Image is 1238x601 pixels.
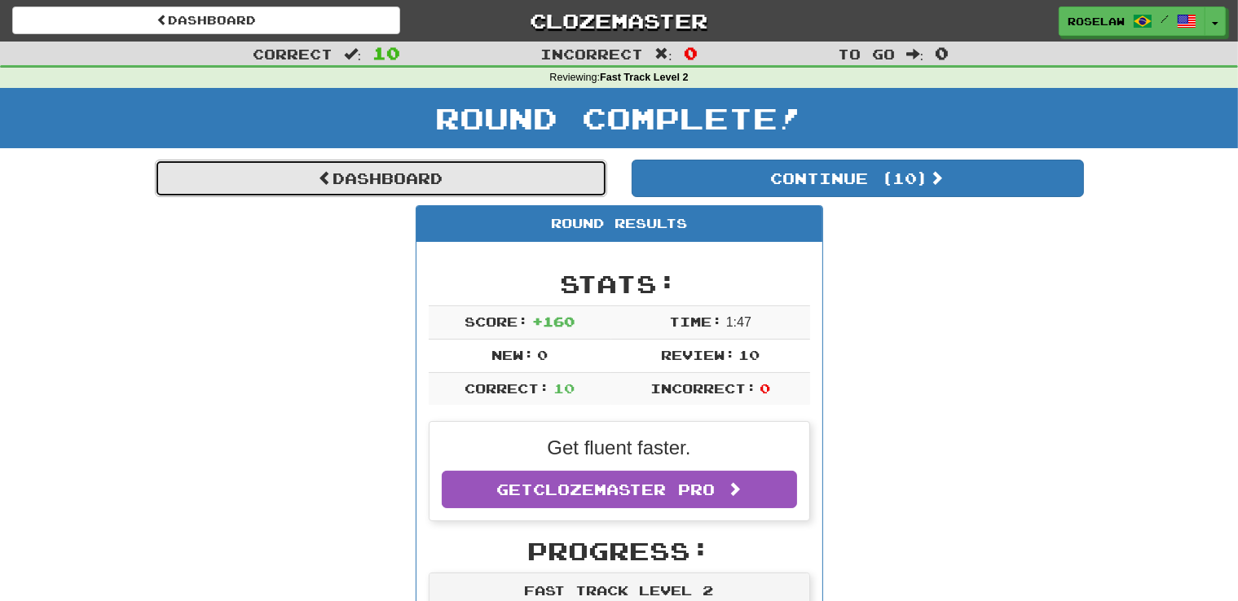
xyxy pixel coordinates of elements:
a: Clozemaster [425,7,813,35]
a: roselaw / [1059,7,1205,36]
span: + 160 [532,314,575,329]
span: : [906,47,924,61]
span: 1 : 47 [726,315,751,329]
strong: Fast Track Level 2 [600,72,689,83]
span: 10 [738,347,760,362]
span: Incorrect [540,46,643,62]
button: Continue (10) [632,160,1084,197]
span: Score: [465,314,528,329]
a: GetClozemaster Pro [442,471,797,508]
a: Dashboard [155,160,607,197]
span: 10 [372,43,400,63]
span: Time: [669,314,722,329]
span: Review: [661,347,735,362]
span: roselaw [1068,14,1125,29]
span: New: [491,347,534,362]
h2: Stats: [429,270,810,297]
span: 0 [684,43,698,63]
span: 10 [553,380,575,396]
span: Clozemaster Pro [533,480,715,498]
span: Incorrect: [650,380,756,396]
span: To go [838,46,895,62]
a: Dashboard [12,7,400,34]
span: : [344,47,362,61]
h2: Progress: [429,537,810,564]
span: 0 [760,380,770,396]
div: Round Results [416,206,822,242]
span: : [654,47,672,61]
span: Correct: [465,380,549,396]
h1: Round Complete! [6,102,1232,134]
p: Get fluent faster. [442,434,797,462]
span: Correct [253,46,333,62]
span: 0 [537,347,548,362]
span: / [1161,13,1169,24]
span: 0 [935,43,949,63]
